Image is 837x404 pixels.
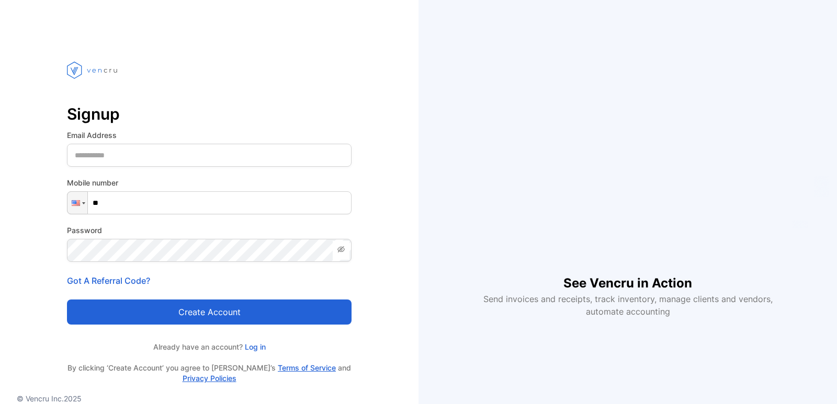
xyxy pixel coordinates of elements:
[67,225,352,236] label: Password
[67,42,119,98] img: vencru logo
[67,177,352,188] label: Mobile number
[67,274,352,287] p: Got A Referral Code?
[477,293,778,318] p: Send invoices and receipts, track inventory, manage clients and vendors, automate accounting
[183,374,236,383] a: Privacy Policies
[67,363,352,384] p: By clicking ‘Create Account’ you agree to [PERSON_NAME]’s and
[67,130,352,141] label: Email Address
[278,363,336,372] a: Terms of Service
[67,299,352,325] button: Create account
[476,87,779,257] iframe: YouTube video player
[67,101,352,126] p: Signup
[67,192,87,214] div: United States: + 1
[563,257,692,293] h1: See Vencru in Action
[67,341,352,352] p: Already have an account?
[243,342,266,351] a: Log in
